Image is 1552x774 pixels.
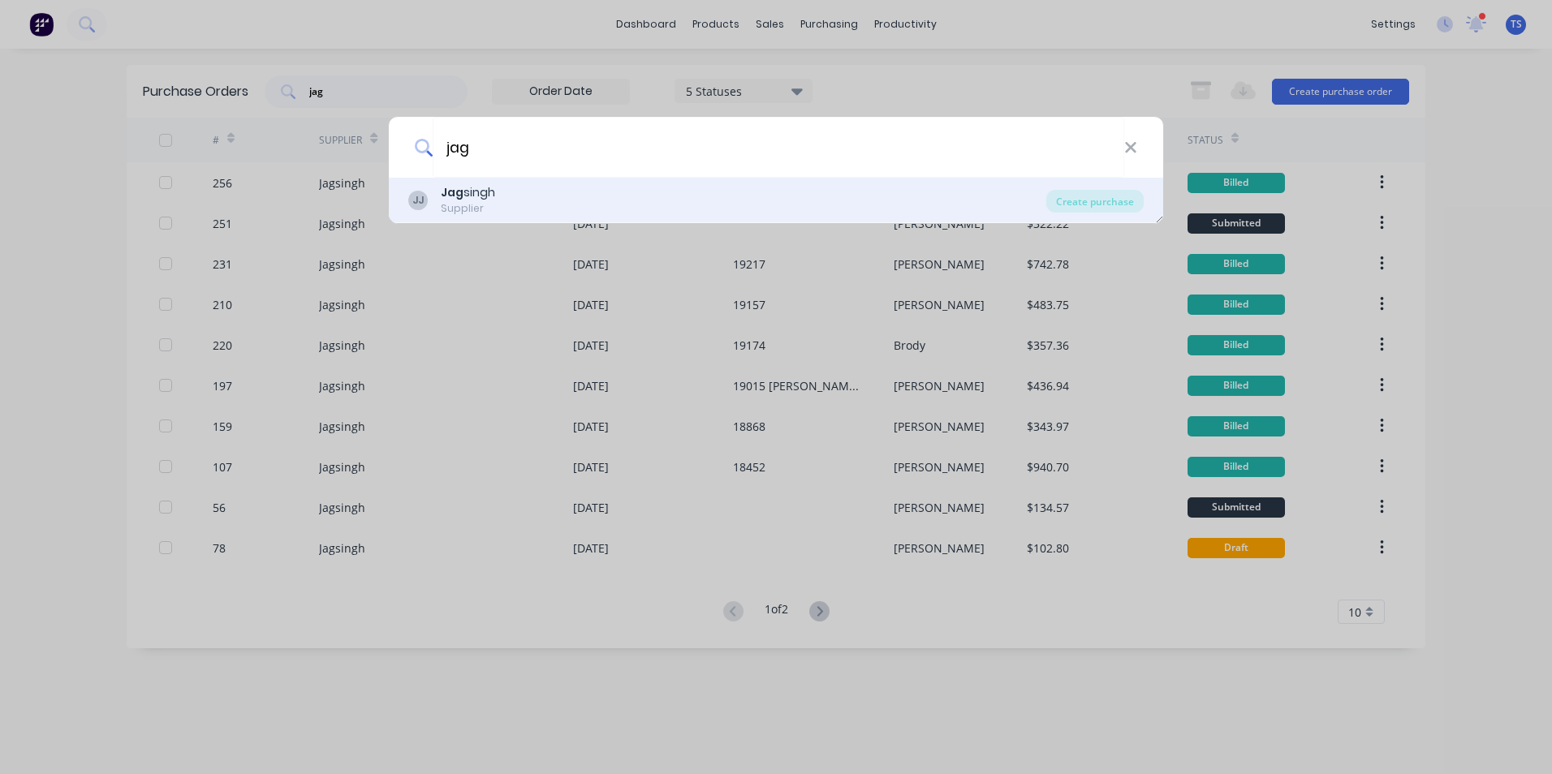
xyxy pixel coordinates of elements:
div: singh [441,184,495,201]
div: Supplier [441,201,495,216]
input: Enter a supplier name to create a new order... [433,117,1124,178]
b: Jag [441,184,463,200]
div: Create purchase [1046,190,1144,213]
div: JJ [408,191,428,210]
